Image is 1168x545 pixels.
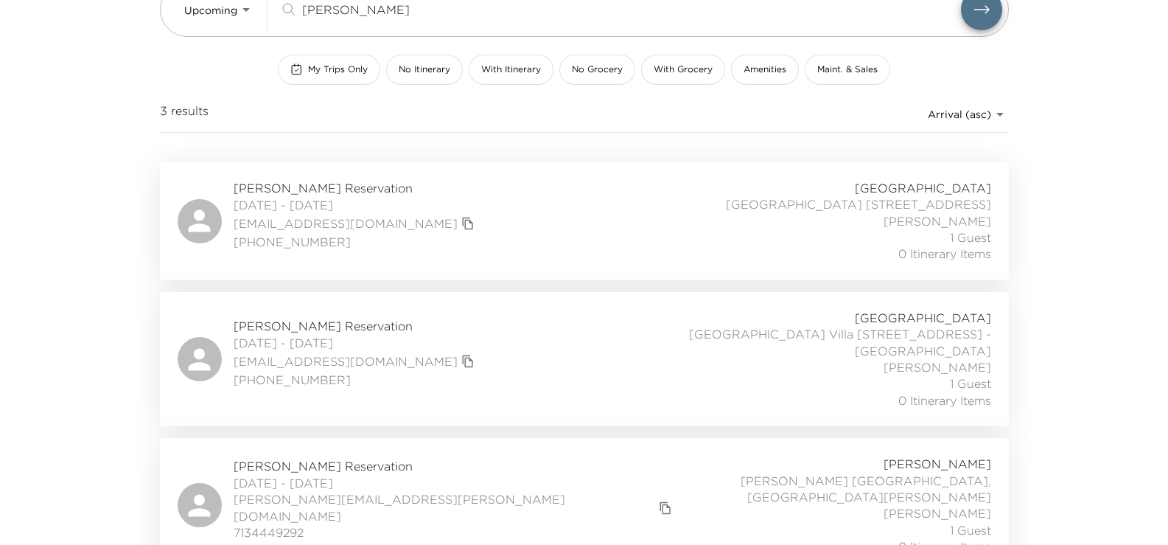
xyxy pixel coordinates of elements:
[234,180,478,196] span: [PERSON_NAME] Reservation
[160,162,1009,280] a: [PERSON_NAME] Reservation[DATE] - [DATE][EMAIL_ADDRESS][DOMAIN_NAME]copy primary member email[PHO...
[160,103,209,126] span: 3 results
[654,63,713,76] span: With Grocery
[855,180,991,196] span: [GEOGRAPHIC_DATA]
[817,63,878,76] span: Maint. & Sales
[386,55,463,85] button: No Itinerary
[884,456,991,472] span: [PERSON_NAME]
[928,108,991,121] span: Arrival (asc)
[805,55,890,85] button: Maint. & Sales
[278,55,380,85] button: My Trips Only
[950,375,991,392] span: 1 Guest
[559,55,635,85] button: No Grocery
[898,246,991,262] span: 0 Itinerary Items
[234,197,478,213] span: [DATE] - [DATE]
[234,372,478,388] span: [PHONE_NUMBER]
[572,63,623,76] span: No Grocery
[855,310,991,326] span: [GEOGRAPHIC_DATA]
[950,522,991,538] span: 1 Guest
[184,4,237,17] span: Upcoming
[234,318,478,334] span: [PERSON_NAME] Reservation
[744,63,786,76] span: Amenities
[234,491,656,524] a: [PERSON_NAME][EMAIL_ADDRESS][PERSON_NAME][DOMAIN_NAME]
[481,63,541,76] span: With Itinerary
[731,55,799,85] button: Amenities
[399,63,450,76] span: No Itinerary
[950,229,991,246] span: 1 Guest
[458,351,478,372] button: copy primary member email
[884,359,991,375] span: [PERSON_NAME]
[160,292,1009,426] a: [PERSON_NAME] Reservation[DATE] - [DATE][EMAIL_ADDRESS][DOMAIN_NAME]copy primary member email[PHO...
[884,213,991,229] span: [PERSON_NAME]
[234,234,478,250] span: [PHONE_NUMBER]
[308,63,368,76] span: My Trips Only
[234,353,458,369] a: [EMAIL_ADDRESS][DOMAIN_NAME]
[641,55,725,85] button: With Grocery
[234,524,676,541] span: 7134449292
[458,213,478,234] button: copy primary member email
[898,392,991,409] span: 0 Itinerary Items
[234,215,458,232] a: [EMAIL_ADDRESS][DOMAIN_NAME]
[234,458,676,474] span: [PERSON_NAME] Reservation
[726,196,991,212] span: [GEOGRAPHIC_DATA] [STREET_ADDRESS]
[676,473,990,506] span: [PERSON_NAME] [GEOGRAPHIC_DATA], [GEOGRAPHIC_DATA][PERSON_NAME]
[469,55,553,85] button: With Itinerary
[655,498,676,518] button: copy primary member email
[665,326,991,359] span: [GEOGRAPHIC_DATA] Villa [STREET_ADDRESS] - [GEOGRAPHIC_DATA]
[234,335,478,351] span: [DATE] - [DATE]
[234,475,676,491] span: [DATE] - [DATE]
[302,1,961,18] input: Search by traveler, residence, or concierge
[884,505,991,521] span: [PERSON_NAME]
